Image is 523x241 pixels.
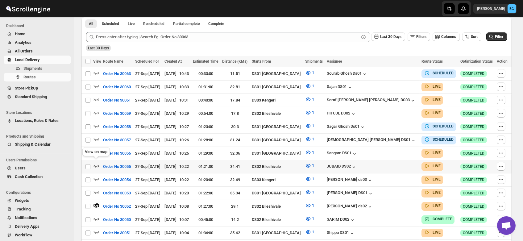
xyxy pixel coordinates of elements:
button: Analytics [4,38,71,47]
span: 1 [312,203,314,208]
span: Delivery Apps [15,224,39,229]
button: Order No 30060 [99,82,135,92]
div: 14.2 [222,217,248,223]
span: Order No 30054 [103,177,131,183]
button: Order No 30050 [99,215,135,225]
div: 01:28:00 [193,137,218,143]
button: Delivery Apps [4,222,71,231]
button: Filters [408,32,430,41]
button: LIVE [424,176,441,182]
span: Last 30 Days [380,35,401,39]
text: BG [510,7,514,11]
b: LIVE [433,204,441,208]
div: 32.36 [222,150,248,156]
span: Home [15,31,25,36]
div: 29.1 [222,203,248,210]
button: Order No 30057 [99,135,135,145]
div: [DATE] | 10:29 [164,110,189,117]
span: View [93,59,101,64]
div: DS01 [GEOGRAPHIC_DATA] [252,71,301,77]
span: COMPLETED [463,204,484,209]
span: Optimization Status [460,59,493,64]
button: Order No 30058 [99,122,135,132]
div: 00:40:00 [193,97,218,103]
button: All routes [85,19,97,28]
div: Open chat [497,216,516,235]
b: LIVE [433,190,441,195]
span: COMPLETED [463,85,484,89]
span: 1 [312,84,314,88]
div: 00:33:00 [193,71,218,77]
b: LIVE [433,98,441,102]
span: Store PickUp [15,86,38,90]
span: Locations, Rules & Rates [15,118,59,123]
div: [PERSON_NAME] ds03 [327,177,373,183]
span: Action [497,59,508,64]
div: [DATE] | 10:04 [164,230,189,236]
button: Order No 30056 [99,148,135,158]
span: 27-Sep | [DATE] [135,217,160,222]
button: Users [4,164,71,172]
span: Notifications [15,215,37,220]
button: 1 [301,121,318,131]
span: Dashboard [6,23,71,28]
span: 1 [312,97,314,102]
button: Filter [486,32,507,41]
div: Sajan DS01 [327,84,353,90]
div: 31.24 [222,137,248,143]
div: 35.34 [222,190,248,196]
span: COMPLETED [463,98,484,103]
span: 27-Sep | [DATE] [135,231,160,235]
span: Store Locations [6,110,71,115]
span: 1 [312,230,314,234]
button: WorkFlow [4,231,71,239]
button: Order No 30059 [99,109,135,118]
div: [DEMOGRAPHIC_DATA] [PERSON_NAME] DS01 [327,137,417,143]
button: SCHEDULED [424,70,454,76]
div: 32.69 [222,177,248,183]
div: 30.3 [222,124,248,130]
span: Live [128,21,135,26]
span: Created At [164,59,182,64]
b: COMPLETE [433,217,452,221]
div: 01:20:00 [193,177,218,183]
div: [DATE] | 10:31 [164,97,189,103]
span: 27-Sep | [DATE] [135,98,160,102]
span: 27-Sep | [DATE] [135,204,160,209]
div: 01:31:00 [193,84,218,90]
button: 1 [301,227,318,237]
span: 27-Sep | [DATE] [135,124,160,129]
div: JUBAID DS02 [327,164,357,170]
span: Filter [495,35,503,39]
span: 27-Sep | [DATE] [135,151,160,156]
button: 1 [301,187,318,197]
input: Press enter after typing | Search Eg. Order No 30063 [96,32,359,42]
span: Configurations [6,190,71,195]
button: 1 [301,161,318,171]
button: Sagar Ghosh Ds01 [327,124,366,130]
div: 01:27:00 [193,203,218,210]
button: Columns [433,32,460,41]
div: [DATE] | 10:22 [164,177,189,183]
div: [DATE] | 10:26 [164,137,189,143]
button: Widgets [4,196,71,205]
span: 27-Sep | [DATE] [135,71,160,76]
span: Users [15,166,26,170]
span: All [89,21,93,26]
span: COMPLETED [463,217,484,222]
img: ScrollEngine [5,1,51,16]
span: 27-Sep | [DATE] [135,191,160,195]
span: 1 [312,150,314,155]
div: 01:36:00 [193,230,218,236]
button: All Orders [4,47,71,56]
div: [DATE] | 10:22 [164,164,189,170]
button: Soraf [PERSON_NAME] [PERSON_NAME] DS03 [327,98,416,104]
span: Estimated Time [193,59,218,64]
span: All Orders [15,49,33,53]
div: 01:21:00 [193,164,218,170]
span: 1 [312,177,314,181]
span: Partial complete [173,21,200,26]
div: [DATE] | 10:27 [164,124,189,130]
button: SARIM DS02 [327,217,355,223]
